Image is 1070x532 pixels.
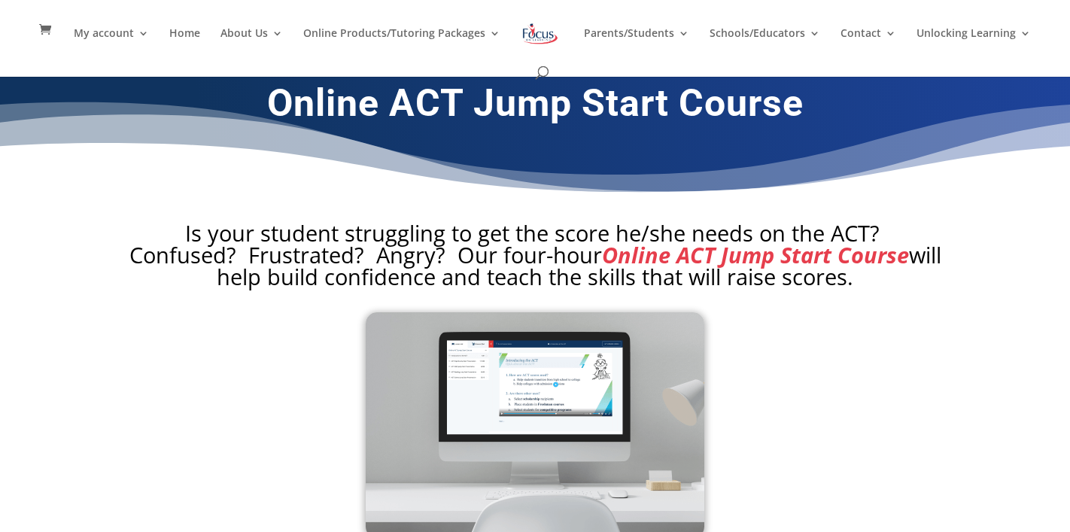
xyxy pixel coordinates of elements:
a: Parents/Students [584,28,689,63]
a: Online Products/Tutoring Packages [303,28,500,63]
a: My account [74,28,149,63]
h1: Online ACT Jump Start Course [129,81,941,133]
a: Unlocking Learning [916,28,1031,63]
span: Is your student struggling to get the score he/she needs on the ACT? Confused? Frustrated? Angry?... [129,218,886,269]
a: Home [169,28,200,63]
img: Focus on Learning [521,20,560,47]
span: will help build confidence and teach the skills that will raise scores. [217,240,941,291]
a: About Us [220,28,283,63]
a: Schools/Educators [710,28,820,63]
a: Contact [840,28,896,63]
i: Online ACT Jump Start Course [602,240,909,269]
